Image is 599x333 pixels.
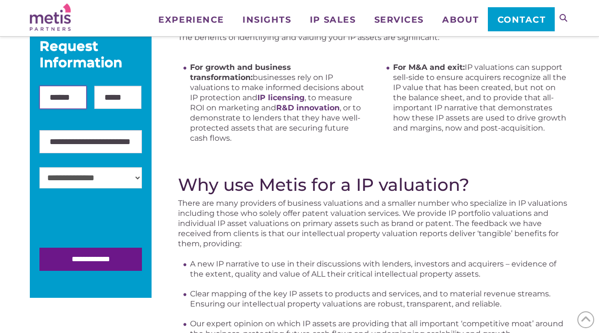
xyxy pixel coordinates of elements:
[39,202,186,240] iframe: reCAPTCHA
[488,7,555,31] a: Contact
[242,15,291,24] span: Insights
[190,289,569,309] li: Clear mapping of the key IP assets to products and services, and to material revenue streams. Ens...
[497,15,546,24] span: Contact
[178,198,569,249] p: There are many providers of business valuations and a smaller number who specialize in IP valuati...
[178,174,569,195] h2: Why use Metis for a IP valuation?
[190,62,366,143] li: businesses rely on IP valuations to make informed decisions about IP protection and , to measure ...
[39,38,142,70] div: Request Information
[190,259,569,279] li: A new IP narrative to use in their discussions with lenders, investors and acquirers – evidence o...
[310,15,356,24] span: IP Sales
[374,15,424,24] span: Services
[393,62,569,133] li: IP valuations can support sell-side to ensure acquirers recognize all the IP value that has been ...
[178,32,569,42] p: The benefits of identifying and valuing your IP assets are significant:
[393,63,465,72] strong: For M&A and exit:
[276,103,340,112] a: R&D innovation
[577,311,594,328] span: Back to Top
[190,63,291,82] strong: For growth and business transformation:
[257,93,305,102] a: IP licensing
[30,3,71,31] img: Metis Partners
[442,15,479,24] span: About
[158,15,224,24] span: Experience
